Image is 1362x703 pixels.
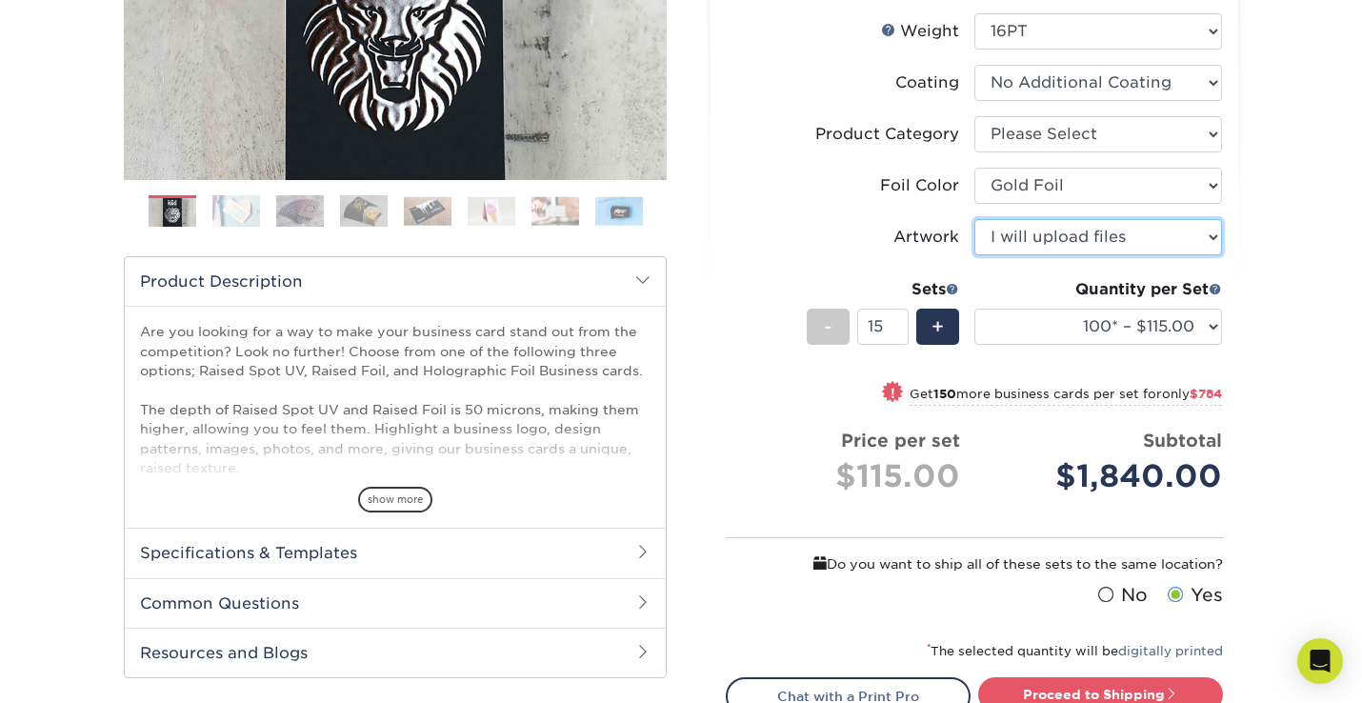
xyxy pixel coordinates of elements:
img: Business Cards 02 [212,194,260,228]
strong: 150 [933,387,956,401]
span: - [824,312,832,341]
span: only [1162,387,1222,401]
small: Get more business cards per set for [910,387,1222,406]
a: digitally printed [1118,644,1223,658]
h2: Product Description [125,257,666,306]
span: ! [891,383,895,403]
strong: Price per set [841,430,960,451]
img: Business Cards 08 [595,196,643,226]
img: Business Cards 05 [404,196,451,226]
div: Product Category [815,123,959,146]
h2: Specifications & Templates [125,528,666,577]
strong: Subtotal [1143,430,1222,451]
img: Business Cards 01 [149,189,196,236]
span: show more [358,487,432,512]
span: + [931,312,944,341]
label: No [1093,582,1148,609]
div: Sets [807,278,959,301]
h2: Resources and Blogs [125,628,666,677]
div: Weight [881,20,959,43]
img: Business Cards 03 [276,194,324,228]
div: Do you want to ship all of these sets to the same location? [726,553,1223,574]
div: $1,840.00 [989,453,1222,499]
div: Artwork [893,226,959,249]
div: Foil Color [880,174,959,197]
h2: Common Questions [125,578,666,628]
span: $784 [1190,387,1222,401]
div: $115.00 [741,453,960,499]
img: Business Cards 04 [340,194,388,228]
img: Business Cards 06 [468,196,515,226]
div: Open Intercom Messenger [1297,638,1343,684]
div: Coating [895,71,959,94]
img: Business Cards 07 [531,196,579,226]
div: Quantity per Set [974,278,1222,301]
small: The selected quantity will be [927,644,1223,658]
label: Yes [1163,582,1223,609]
p: Are you looking for a way to make your business card stand out from the competition? Look no furt... [140,322,651,691]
